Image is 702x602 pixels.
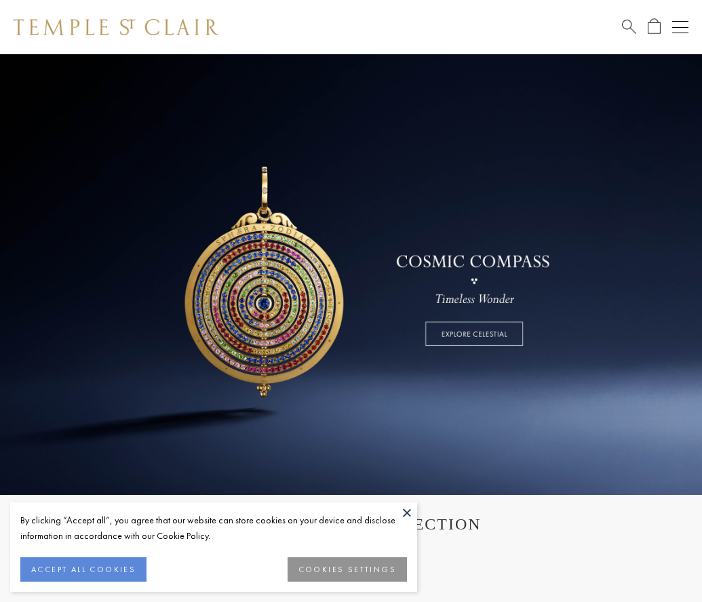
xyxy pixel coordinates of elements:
a: Search [622,18,636,35]
button: ACCEPT ALL COOKIES [20,557,147,582]
a: Open Shopping Bag [648,18,661,35]
button: Open navigation [672,19,688,35]
img: Temple St. Clair [14,19,218,35]
button: COOKIES SETTINGS [288,557,407,582]
div: By clicking “Accept all”, you agree that our website can store cookies on your device and disclos... [20,513,407,544]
